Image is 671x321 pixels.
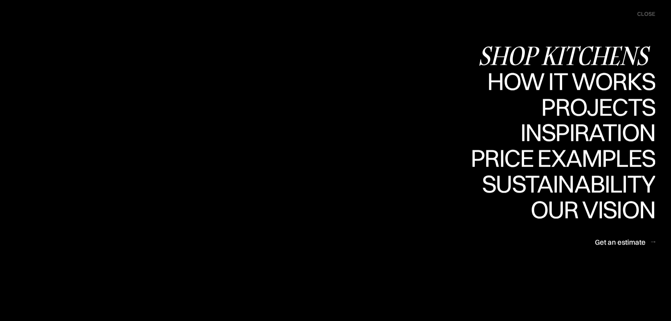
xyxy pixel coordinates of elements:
div: Projects [541,119,655,144]
div: Inspiration [510,120,655,145]
div: menu [630,7,655,21]
a: InspirationInspiration [510,120,655,146]
div: Sustainability [476,171,655,196]
a: Our visionOur vision [524,197,655,223]
div: Shop Kitchens [478,43,655,68]
a: ProjectsProjects [541,94,655,120]
a: Price examplesPrice examples [471,146,655,172]
a: Get an estimate [595,233,655,251]
a: How it worksHow it works [485,69,655,94]
div: Inspiration [510,145,655,169]
div: Get an estimate [595,237,646,247]
div: Price examples [471,146,655,171]
a: Shop Kitchens [478,43,655,69]
div: How it works [485,93,655,118]
div: close [637,10,655,18]
div: Projects [541,94,655,119]
div: Price examples [471,171,655,195]
div: How it works [485,69,655,93]
div: Our vision [524,222,655,246]
a: SustainabilitySustainability [476,171,655,197]
div: Our vision [524,197,655,222]
div: Sustainability [476,196,655,221]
